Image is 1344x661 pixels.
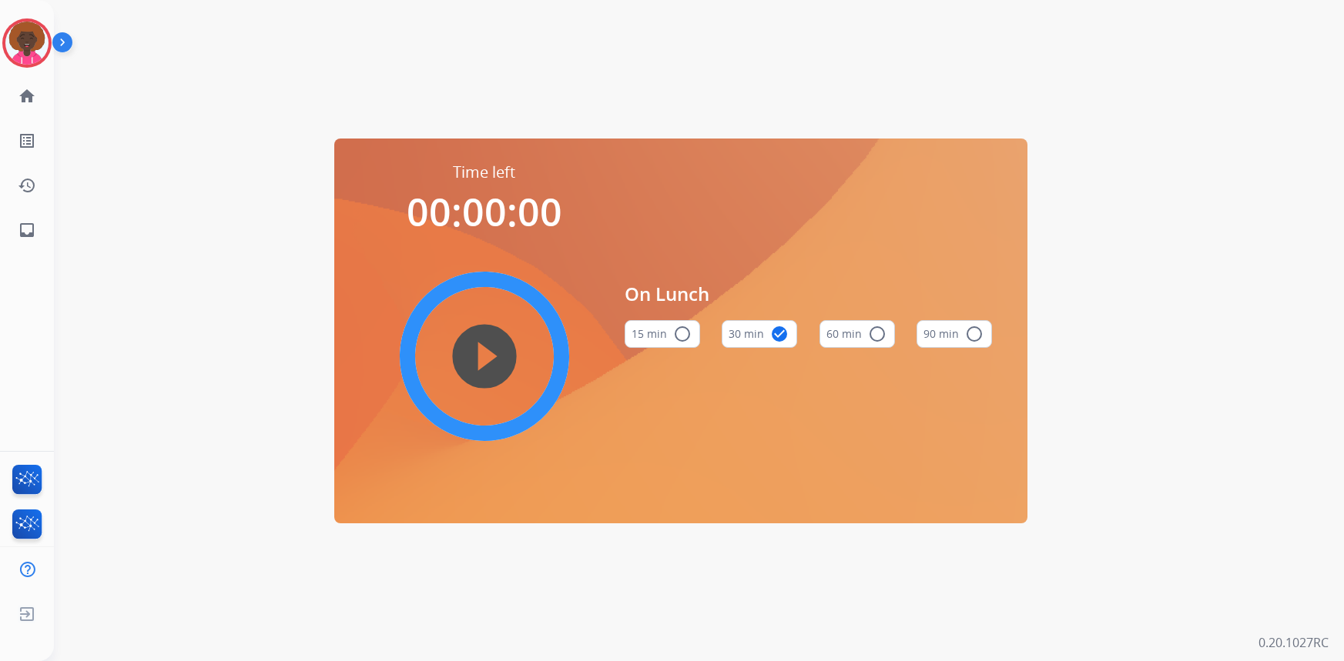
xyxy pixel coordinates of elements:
button: 30 min [722,320,797,348]
img: avatar [5,22,49,65]
mat-icon: play_circle_filled [475,347,494,366]
button: 90 min [917,320,992,348]
mat-icon: history [18,176,36,195]
mat-icon: check_circle [770,325,789,343]
span: Time left [453,162,515,183]
mat-icon: radio_button_unchecked [965,325,984,343]
mat-icon: home [18,87,36,105]
button: 15 min [625,320,700,348]
mat-icon: radio_button_unchecked [673,325,692,343]
span: On Lunch [625,280,993,308]
span: 00:00:00 [407,185,562,238]
button: 60 min [819,320,895,348]
p: 0.20.1027RC [1259,633,1329,652]
mat-icon: radio_button_unchecked [868,325,887,343]
mat-icon: inbox [18,221,36,239]
mat-icon: list_alt [18,132,36,150]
